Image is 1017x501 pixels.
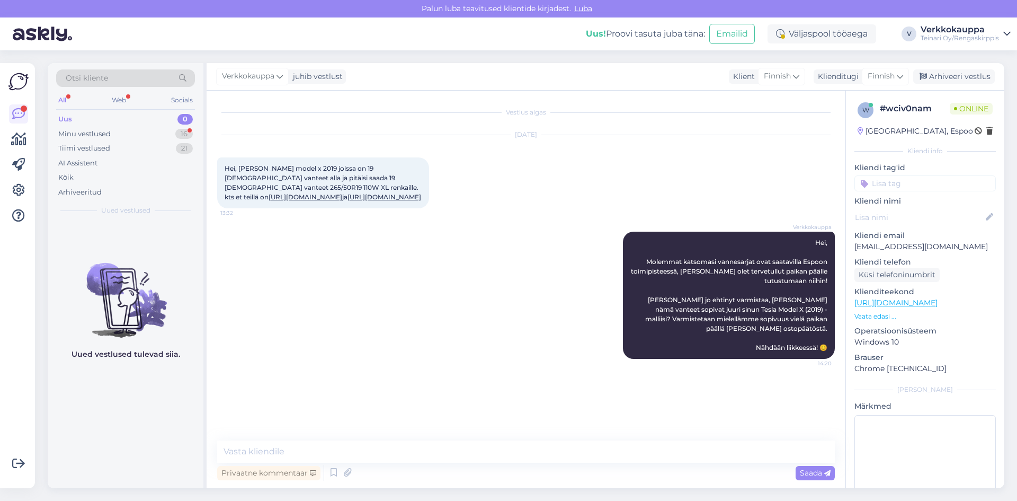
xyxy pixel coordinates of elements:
span: Luba [571,4,595,13]
p: Kliendi email [854,230,996,241]
p: Brauser [854,352,996,363]
div: V [902,27,916,41]
div: Kliendi info [854,146,996,156]
b: Uus! [586,29,606,39]
div: [GEOGRAPHIC_DATA], Espoo [858,126,973,137]
div: juhib vestlust [289,71,343,82]
div: Arhiveeri vestlus [913,69,995,84]
div: Klient [729,71,755,82]
div: All [56,93,68,107]
span: Online [950,103,993,115]
div: Kõik [58,172,74,183]
a: VerkkokauppaTeinari Oy/Rengaskirppis [921,25,1011,42]
img: No chats [48,244,203,339]
span: Uued vestlused [101,206,150,215]
div: Arhiveeritud [58,187,102,198]
div: Väljaspool tööaega [768,24,876,43]
div: [PERSON_NAME] [854,385,996,394]
p: Kliendi nimi [854,196,996,207]
p: Uued vestlused tulevad siia. [72,349,180,360]
p: [EMAIL_ADDRESS][DOMAIN_NAME] [854,241,996,252]
div: Privaatne kommentaar [217,466,320,480]
span: Verkkokauppa [792,223,832,231]
p: Windows 10 [854,337,996,348]
a: [URL][DOMAIN_NAME] [854,298,938,307]
div: 16 [175,129,193,139]
div: 0 [177,114,193,125]
div: 21 [176,143,193,154]
span: Saada [800,468,831,478]
a: [URL][DOMAIN_NAME] [347,193,421,201]
p: Kliendi telefon [854,257,996,268]
div: Proovi tasuta juba täna: [586,28,705,40]
span: 13:32 [220,209,260,217]
span: Finnish [868,71,895,82]
input: Lisa tag [854,175,996,191]
span: w [862,106,869,114]
div: Minu vestlused [58,129,111,139]
button: Emailid [709,24,755,44]
span: Hei, [PERSON_NAME] model x 2019 joissa on 19 [DEMOGRAPHIC_DATA] vanteet alla ja pitäisi saada 19 ... [225,164,421,201]
a: [URL][DOMAIN_NAME] [269,193,342,201]
div: AI Assistent [58,158,97,169]
div: Verkkokauppa [921,25,999,34]
p: Klienditeekond [854,286,996,297]
div: Küsi telefoninumbrit [854,268,940,282]
div: Uus [58,114,72,125]
p: Vaata edasi ... [854,312,996,321]
p: Chrome [TECHNICAL_ID] [854,363,996,374]
div: Web [110,93,128,107]
div: Tiimi vestlused [58,143,110,154]
div: Vestlus algas [217,108,835,117]
p: Operatsioonisüsteem [854,326,996,337]
div: # wciv0nam [880,102,950,115]
p: Märkmed [854,401,996,412]
span: Finnish [764,71,791,82]
p: Kliendi tag'id [854,162,996,173]
div: Klienditugi [814,71,859,82]
input: Lisa nimi [855,212,984,223]
span: 14:20 [792,359,832,367]
span: Verkkokauppa [222,71,274,82]
span: Otsi kliente [66,73,108,84]
div: [DATE] [217,130,835,139]
img: Askly Logo [8,72,29,92]
div: Socials [169,93,195,107]
div: Teinari Oy/Rengaskirppis [921,34,999,42]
